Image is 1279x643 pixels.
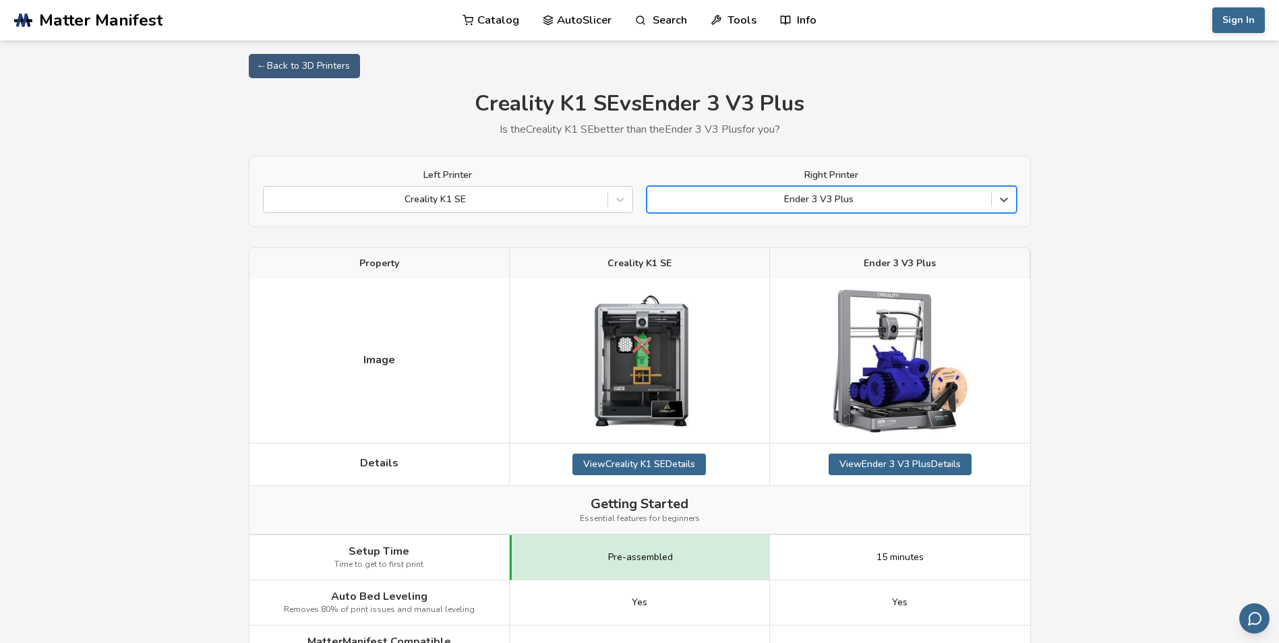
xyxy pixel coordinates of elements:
img: Creality K1 SE [572,294,707,429]
span: Pre-assembled [608,552,673,563]
span: Essential features for beginners [580,514,700,524]
button: Send feedback via email [1239,603,1270,634]
span: Auto Bed Leveling [331,590,427,603]
label: Right Printer [647,170,1017,181]
span: Yes [892,597,908,608]
img: Ender 3 V3 Plus [833,289,968,433]
span: Details [360,457,398,469]
p: Is the Creality K1 SE better than the Ender 3 V3 Plus for you? [249,123,1031,135]
input: Creality K1 SE [270,194,273,205]
span: Matter Manifest [39,11,162,30]
span: Ender 3 V3 Plus [864,258,936,269]
a: ViewCreality K1 SEDetails [572,454,706,475]
span: Getting Started [591,496,688,512]
span: Image [363,354,395,366]
span: Property [359,258,399,269]
span: Removes 80% of print issues and manual leveling [284,605,475,615]
a: ViewEnder 3 V3 PlusDetails [829,454,972,475]
button: Sign In [1212,7,1265,33]
span: Yes [632,597,647,608]
span: Time to get to first print [334,560,423,570]
label: Left Printer [263,170,633,181]
span: 15 minutes [876,552,924,563]
a: ← Back to 3D Printers [249,54,360,78]
h1: Creality K1 SE vs Ender 3 V3 Plus [249,92,1031,117]
span: Creality K1 SE [607,258,672,269]
span: Setup Time [349,545,409,557]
